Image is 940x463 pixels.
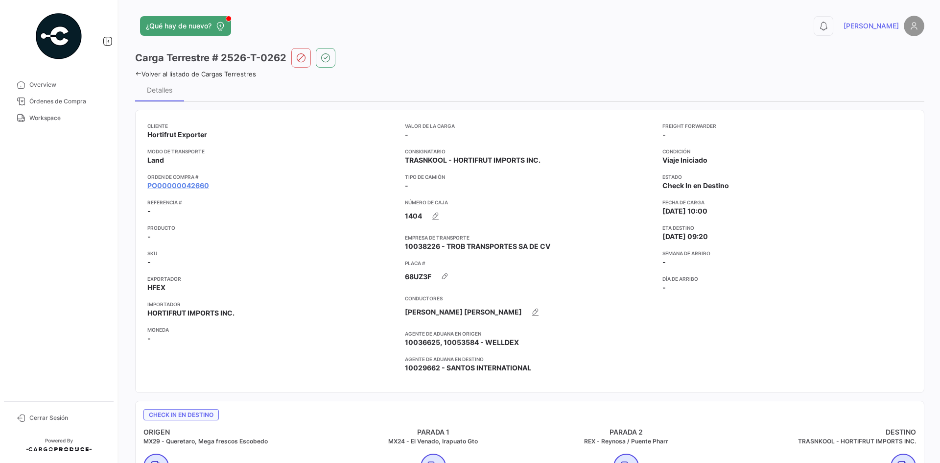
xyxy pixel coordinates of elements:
h5: MX24 - El Venado, Irapuato Gto [337,437,530,446]
span: - [147,334,151,343]
h4: PARADA 1 [337,427,530,437]
app-card-info-title: ETA Destino [662,224,912,232]
span: 10036625, 10053584 - WELLDEX [405,338,519,347]
span: [PERSON_NAME] [844,21,899,31]
span: Check In en Destino [143,409,219,420]
span: Órdenes de Compra [29,97,106,106]
span: HORTIFRUT IMPORTS INC. [147,308,235,318]
app-card-info-title: Importador [147,300,397,308]
span: - [405,181,408,191]
span: Overview [29,80,106,89]
iframe: Intercom live chat [907,430,930,453]
span: Cerrar Sesión [29,414,106,422]
span: Check In en Destino [662,181,729,191]
app-card-info-title: Cliente [147,122,397,130]
button: ¿Qué hay de nuevo? [140,16,231,36]
app-card-info-title: Producto [147,224,397,232]
h5: MX29 - Queretaro, Mega frescos Escobedo [143,437,337,446]
span: - [147,257,151,267]
span: 68UZ3F [405,272,431,282]
img: placeholder-user.png [904,16,924,36]
span: - [147,206,151,216]
a: Órdenes de Compra [8,93,110,110]
app-card-info-title: Fecha de carga [662,198,912,206]
span: TRASNKOOL - HORTIFRUT IMPORTS INC. [405,155,540,165]
a: PO00000042660 [147,181,209,191]
app-card-info-title: Modo de Transporte [147,147,397,155]
h5: TRASNKOOL - HORTIFRUT IMPORTS INC. [723,437,916,446]
span: - [147,232,151,242]
div: Detalles [147,86,172,94]
app-card-info-title: Valor de la Carga [405,122,655,130]
app-card-info-title: Condición [662,147,912,155]
app-card-info-title: Moneda [147,326,397,334]
app-card-info-title: Semana de Arribo [662,249,912,257]
span: [PERSON_NAME] [PERSON_NAME] [405,307,522,317]
span: Viaje Iniciado [662,155,707,165]
app-card-info-title: Agente de Aduana en Destino [405,355,655,363]
app-card-info-title: Día de Arribo [662,275,912,283]
app-card-info-title: Freight Forwarder [662,122,912,130]
h4: PARADA 2 [530,427,723,437]
span: 10029662 - SANTOS INTERNATIONAL [405,363,531,373]
span: - [662,130,666,140]
span: ¿Qué hay de nuevo? [146,21,211,31]
h4: ORIGEN [143,427,337,437]
app-card-info-title: Tipo de Camión [405,173,655,181]
span: - [662,283,666,292]
img: powered-by.png [34,12,83,61]
span: Land [147,155,164,165]
a: Overview [8,76,110,93]
a: Workspace [8,110,110,126]
span: 10038226 - TROB TRANSPORTES SA DE CV [405,242,550,251]
app-card-info-title: Consignatario [405,147,655,155]
app-card-info-title: SKU [147,249,397,257]
span: HFEX [147,283,165,292]
app-card-info-title: Conductores [405,294,655,302]
span: 1404 [405,211,422,221]
h3: Carga Terrestre # 2526-T-0262 [135,51,286,65]
h5: REX - Reynosa / Puente Pharr [530,437,723,446]
app-card-info-title: Estado [662,173,912,181]
app-card-info-title: Número de Caja [405,198,655,206]
span: [DATE] 10:00 [662,206,707,216]
app-card-info-title: Orden de Compra # [147,173,397,181]
h4: DESTINO [723,427,916,437]
span: - [662,257,666,267]
span: [DATE] 09:20 [662,232,708,242]
app-card-info-title: Referencia # [147,198,397,206]
app-card-info-title: Empresa de Transporte [405,234,655,242]
a: Volver al listado de Cargas Terrestres [135,70,256,78]
span: Workspace [29,114,106,122]
app-card-info-title: Placa # [405,259,655,267]
app-card-info-title: Agente de Aduana en Origen [405,330,655,338]
span: Hortifrut Exporter [147,130,207,140]
span: - [405,130,408,140]
app-card-info-title: Exportador [147,275,397,283]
